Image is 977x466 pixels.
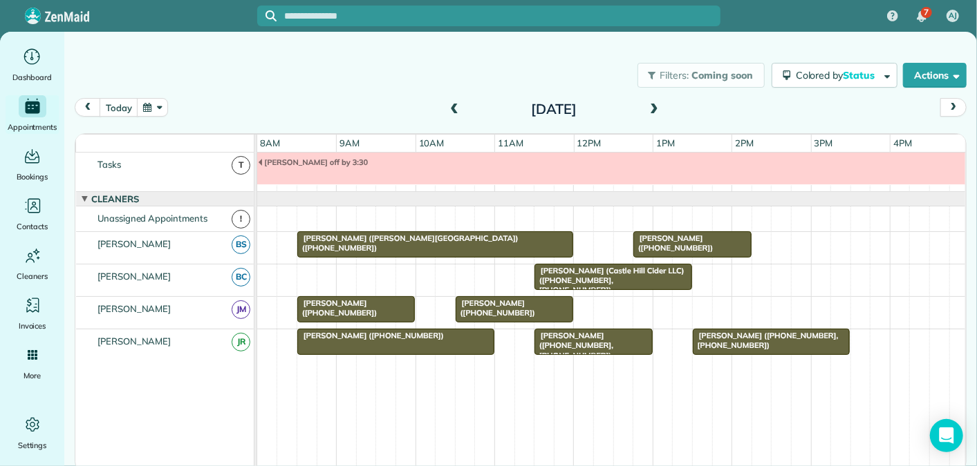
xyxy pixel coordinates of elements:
[796,69,880,81] span: Colored by
[95,238,174,249] span: [PERSON_NAME]
[24,369,41,382] span: More
[17,170,48,184] span: Bookings
[660,69,689,81] span: Filters:
[8,120,57,134] span: Appointments
[95,213,210,224] span: Unassigned Appointments
[232,300,250,319] span: JM
[17,220,48,233] span: Contacts
[257,10,277,21] button: Focus search
[732,137,756,148] span: 2pm
[844,69,877,81] span: Status
[6,46,59,84] a: Dashboard
[6,145,59,184] a: Bookings
[17,269,48,283] span: Cleaners
[232,235,250,254] span: BS
[653,137,678,148] span: 1pm
[100,98,138,117] button: today
[297,298,378,318] span: [PERSON_NAME] ([PHONE_NUMBER])
[232,156,250,175] span: T
[6,244,59,283] a: Cleaners
[75,98,101,117] button: prev
[95,271,174,282] span: [PERSON_NAME]
[6,95,59,134] a: Appointments
[930,419,963,452] div: Open Intercom Messenger
[266,10,277,21] svg: Focus search
[232,333,250,351] span: JR
[633,233,714,253] span: [PERSON_NAME] ([PHONE_NUMBER])
[6,294,59,333] a: Invoices
[6,414,59,452] a: Settings
[455,298,536,318] span: [PERSON_NAME] ([PHONE_NUMBER])
[534,266,685,295] span: [PERSON_NAME] (Castle Hill Cider LLC) ([PHONE_NUMBER], [PHONE_NUMBER])
[89,193,142,204] span: Cleaners
[95,303,174,314] span: [PERSON_NAME]
[903,63,967,88] button: Actions
[257,157,369,167] span: [PERSON_NAME] off by 3:30
[534,331,613,360] span: [PERSON_NAME] ([PHONE_NUMBER], [PHONE_NUMBER])
[692,331,839,350] span: [PERSON_NAME] ([PHONE_NUMBER], [PHONE_NUMBER])
[95,336,174,347] span: [PERSON_NAME]
[416,137,447,148] span: 10am
[232,268,250,287] span: BC
[772,63,897,88] button: Colored byStatus
[257,137,283,148] span: 8am
[907,1,936,32] div: 7 unread notifications
[691,69,754,81] span: Coming soon
[940,98,967,117] button: next
[337,137,362,148] span: 9am
[297,331,445,340] span: [PERSON_NAME] ([PHONE_NUMBER])
[949,10,957,21] span: AJ
[495,137,526,148] span: 11am
[232,210,250,229] span: !
[18,438,47,452] span: Settings
[6,195,59,233] a: Contacts
[891,137,915,148] span: 4pm
[467,101,640,117] h2: [DATE]
[812,137,836,148] span: 3pm
[95,159,124,170] span: Tasks
[924,7,929,18] span: 7
[297,233,519,253] span: [PERSON_NAME] ([PERSON_NAME][GEOGRAPHIC_DATA]) ([PHONE_NUMBER])
[575,137,604,148] span: 12pm
[19,319,46,333] span: Invoices
[12,70,52,84] span: Dashboard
